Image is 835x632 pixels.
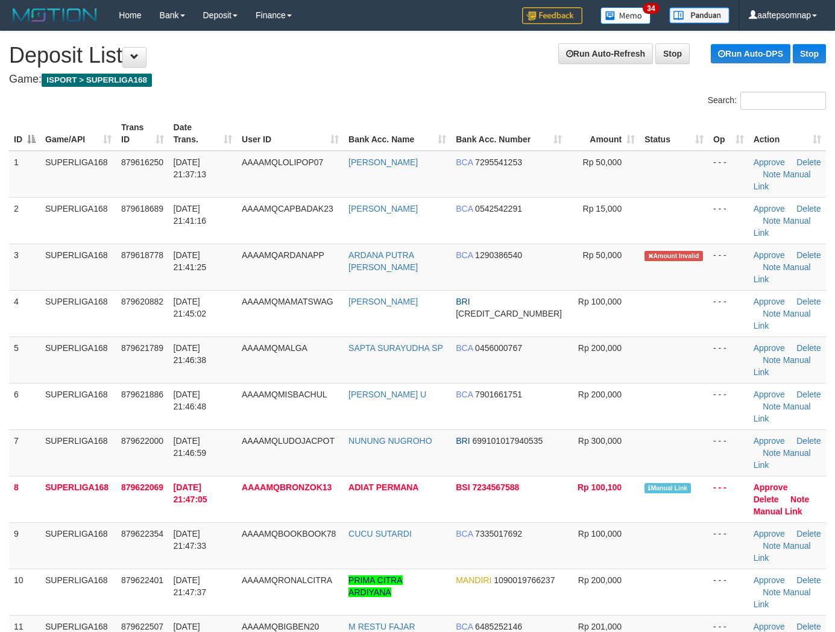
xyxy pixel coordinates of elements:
[472,482,519,492] span: Copy 7234567588 to clipboard
[121,390,163,399] span: 879621886
[40,569,116,615] td: SUPERLIGA168
[40,151,116,198] td: SUPERLIGA168
[9,569,40,615] td: 10
[644,251,702,261] span: Amount is not matched
[708,151,749,198] td: - - -
[754,297,785,306] a: Approve
[121,297,163,306] span: 879620882
[708,429,749,476] td: - - -
[456,436,470,446] span: BRI
[763,448,781,458] a: Note
[456,529,473,539] span: BCA
[763,541,781,551] a: Note
[121,436,163,446] span: 879622000
[793,44,826,63] a: Stop
[242,157,323,167] span: AAAAMQLOLIPOP07
[344,116,451,151] th: Bank Acc. Name: activate to sort column ascending
[348,529,412,539] a: CUCU SUTARDI
[754,355,811,377] a: Manual Link
[763,355,781,365] a: Note
[600,7,651,24] img: Button%20Memo.svg
[456,309,562,318] span: Copy 650701030805531 to clipboard
[348,343,443,353] a: SAPTA SURAYUDHA SP
[796,436,821,446] a: Delete
[754,529,785,539] a: Approve
[708,522,749,569] td: - - -
[174,575,207,597] span: [DATE] 21:47:37
[174,436,207,458] span: [DATE] 21:46:59
[456,390,473,399] span: BCA
[121,250,163,260] span: 879618778
[708,116,749,151] th: Op: activate to sort column ascending
[348,390,426,399] a: [PERSON_NAME] U
[40,197,116,244] td: SUPERLIGA168
[754,402,811,423] a: Manual Link
[740,92,826,110] input: Search:
[578,390,622,399] span: Rp 200,000
[242,575,332,585] span: AAAAMQRONALCITRA
[475,157,522,167] span: Copy 7295541253 to clipboard
[242,482,332,492] span: AAAAMQBRONZOK13
[9,116,40,151] th: ID: activate to sort column descending
[796,250,821,260] a: Delete
[754,204,785,213] a: Approve
[451,116,567,151] th: Bank Acc. Number: activate to sort column ascending
[708,290,749,337] td: - - -
[121,529,163,539] span: 879622354
[174,297,207,318] span: [DATE] 21:45:02
[242,529,336,539] span: AAAAMQBOOKBOOK78
[583,204,622,213] span: Rp 15,000
[40,244,116,290] td: SUPERLIGA168
[669,7,729,24] img: panduan.png
[348,157,418,167] a: [PERSON_NAME]
[754,169,811,191] a: Manual Link
[40,116,116,151] th: Game/API: activate to sort column ascending
[174,529,207,551] span: [DATE] 21:47:33
[583,157,622,167] span: Rp 50,000
[644,483,691,493] span: Manually Linked
[456,575,491,585] span: MANDIRI
[708,197,749,244] td: - - -
[754,482,788,492] a: Approve
[9,383,40,429] td: 6
[348,297,418,306] a: [PERSON_NAME]
[578,482,622,492] span: Rp 100,100
[754,495,779,504] a: Delete
[9,6,101,24] img: MOTION_logo.png
[754,448,811,470] a: Manual Link
[475,529,522,539] span: Copy 7335017692 to clipboard
[711,44,790,63] a: Run Auto-DPS
[578,529,622,539] span: Rp 100,000
[9,290,40,337] td: 4
[348,482,418,492] a: ADIAT PERMANA
[763,169,781,179] a: Note
[754,216,811,238] a: Manual Link
[754,436,785,446] a: Approve
[578,575,622,585] span: Rp 200,000
[763,309,781,318] a: Note
[522,7,582,24] img: Feedback.jpg
[174,250,207,272] span: [DATE] 21:41:25
[790,495,809,504] a: Note
[242,250,324,260] span: AAAAMQARDANAPP
[754,250,785,260] a: Approve
[174,390,207,411] span: [DATE] 21:46:48
[121,157,163,167] span: 879616250
[348,575,402,597] a: PRIMA CITRA ARDIYANA
[169,116,237,151] th: Date Trans.: activate to sort column ascending
[242,436,335,446] span: AAAAMQLUDOJACPOT
[796,622,821,631] a: Delete
[456,622,473,631] span: BCA
[754,157,785,167] a: Approve
[456,157,473,167] span: BCA
[643,3,659,14] span: 34
[121,204,163,213] span: 879618689
[708,92,826,110] label: Search:
[475,390,522,399] span: Copy 7901661751 to clipboard
[754,507,802,516] a: Manual Link
[237,116,344,151] th: User ID: activate to sort column ascending
[567,116,640,151] th: Amount: activate to sort column ascending
[121,575,163,585] span: 879622401
[9,151,40,198] td: 1
[40,522,116,569] td: SUPERLIGA168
